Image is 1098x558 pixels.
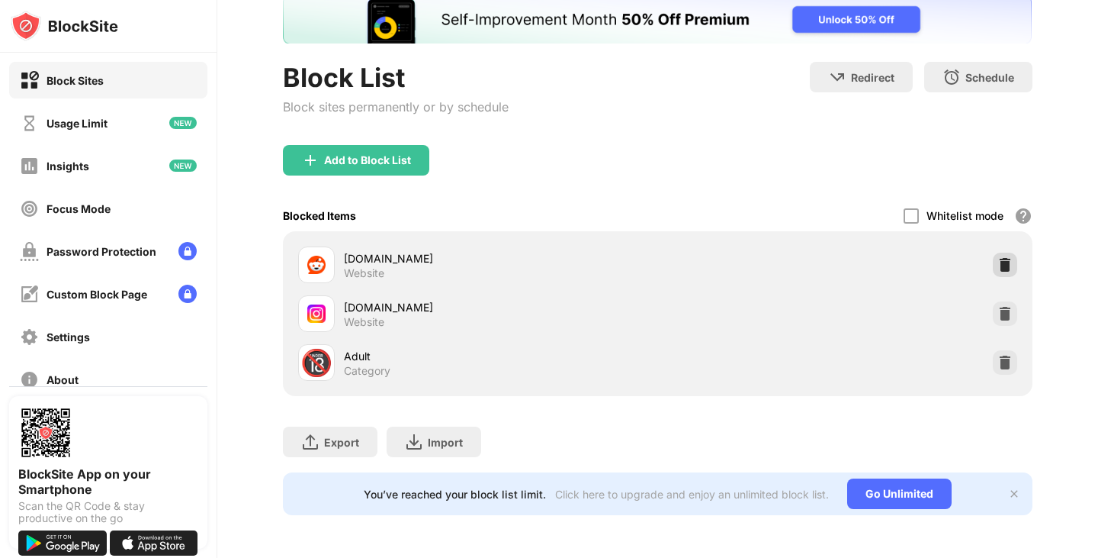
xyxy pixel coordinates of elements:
[283,62,509,93] div: Block List
[178,285,197,303] img: lock-menu.svg
[20,114,39,133] img: time-usage-off.svg
[965,71,1014,84] div: Schedule
[324,154,411,166] div: Add to Block List
[18,531,107,556] img: get-it-on-google-play.svg
[47,245,156,258] div: Password Protection
[344,299,657,315] div: [DOMAIN_NAME]
[20,199,39,218] img: focus-off.svg
[307,256,326,274] img: favicons
[851,71,894,84] div: Redirect
[344,348,657,364] div: Adult
[428,436,463,449] div: Import
[20,71,39,90] img: block-on.svg
[324,436,359,449] div: Export
[47,202,111,215] div: Focus Mode
[47,160,89,173] div: Insights
[344,266,384,280] div: Website
[364,488,546,501] div: You’ve reached your block list limit.
[18,405,73,460] img: options-page-qr-code.png
[47,74,104,87] div: Block Sites
[47,117,108,130] div: Usage Limit
[344,364,390,378] div: Category
[20,370,39,389] img: about-off.svg
[47,331,90,344] div: Settings
[169,117,197,129] img: new-icon.svg
[47,373,79,386] div: About
[283,209,356,222] div: Blocked Items
[1008,488,1020,500] img: x-button.svg
[20,242,39,261] img: password-protection-off.svg
[344,250,657,266] div: [DOMAIN_NAME]
[926,209,1003,222] div: Whitelist mode
[47,288,147,301] div: Custom Block Page
[344,315,384,329] div: Website
[847,479,952,509] div: Go Unlimited
[20,327,39,347] img: settings-off.svg
[18,466,198,497] div: BlockSite App on your Smartphone
[300,347,332,379] div: 🔞
[307,305,326,323] img: favicons
[18,500,198,524] div: Scan the QR Code & stay productive on the go
[110,531,198,556] img: download-on-the-app-store.svg
[555,488,829,501] div: Click here to upgrade and enjoy an unlimited block list.
[178,242,197,260] img: lock-menu.svg
[283,99,509,115] div: Block sites permanently or by schedule
[11,11,118,41] img: logo-blocksite.svg
[20,285,39,304] img: customize-block-page-off.svg
[169,160,197,172] img: new-icon.svg
[20,156,39,176] img: insights-off.svg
